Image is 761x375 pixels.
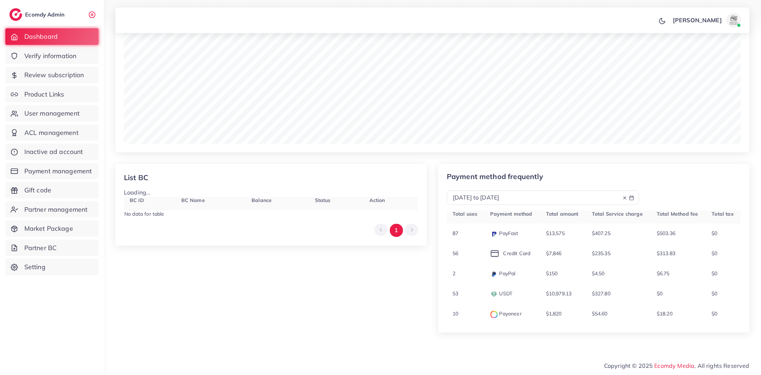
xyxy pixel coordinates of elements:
span: Dashboard [24,32,58,41]
p: $10,979.13 [546,290,572,298]
a: User management [5,105,99,122]
p: $0 [712,310,718,318]
p: $0 [712,229,718,238]
span: Total Method fee [657,211,698,217]
span: Total uses [453,211,478,217]
span: Verify information [24,51,77,61]
p: 56 [453,249,458,258]
a: [PERSON_NAME]avatar [669,13,744,27]
span: Payment management [24,167,92,176]
a: Partner BC [5,240,99,256]
span: Action [369,197,385,204]
p: PayPal [490,269,516,278]
p: 53 [453,290,458,298]
span: [DATE] to [DATE] [453,194,499,201]
a: Dashboard [5,28,99,45]
a: Verify information [5,48,99,64]
span: ACL management [24,128,78,137]
div: List BC [124,173,148,183]
a: Market Package [5,220,99,237]
span: Inactive ad account [24,147,83,156]
p: $235.35 [592,249,611,258]
p: $54.60 [592,310,608,318]
span: Review subscription [24,70,84,80]
a: Payment management [5,163,99,179]
h2: Ecomdy Admin [25,11,66,18]
p: $0 [712,290,718,298]
p: $1,820 [546,310,562,318]
span: Setting [24,262,46,272]
p: $327.80 [592,290,611,298]
p: $0 [657,290,662,298]
a: Product Links [5,86,99,103]
img: payment [490,291,498,298]
p: [PERSON_NAME] [673,16,722,24]
p: $6.75 [657,269,670,278]
p: $503.36 [657,229,675,238]
a: Partner management [5,201,99,218]
span: Loading... [124,189,151,196]
button: Go to page 1 [390,224,403,237]
a: Setting [5,259,99,275]
div: No data for table [124,211,418,218]
p: PayFast [490,229,518,238]
p: Payment method frequently [447,173,639,181]
span: BC Name [181,197,205,204]
p: 2 [453,269,455,278]
ul: Pagination [374,224,418,237]
span: Payment method [490,211,532,217]
span: Product Links [24,90,64,99]
span: Status [315,197,331,204]
a: Ecomdy Media [655,362,695,370]
img: payment [490,231,498,238]
p: $0 [712,269,718,278]
span: BC ID [130,197,144,204]
span: Total Service charge [592,211,643,217]
span: Partner management [24,205,88,214]
a: Gift code [5,182,99,198]
p: Credit Card [490,249,531,258]
a: ACL management [5,125,99,141]
p: $7,846 [546,249,562,258]
span: Total amount [546,211,579,217]
p: $313.83 [657,249,675,258]
p: $13,575 [546,229,565,238]
a: Inactive ad account [5,144,99,160]
p: $407.25 [592,229,611,238]
a: Review subscription [5,67,99,83]
p: Payoneer [490,310,522,318]
span: Copyright © 2025 [604,362,750,370]
span: Gift code [24,186,51,195]
p: $18.20 [657,310,673,318]
p: 10 [453,310,458,318]
img: payment [490,271,498,278]
span: Market Package [24,224,73,233]
a: logoEcomdy Admin [9,8,66,21]
p: 87 [453,229,458,238]
span: Total tax [712,211,734,217]
p: USDT [490,290,513,298]
p: $150 [546,269,558,278]
span: User management [24,109,80,118]
p: $0 [712,249,718,258]
p: $4.50 [592,269,605,278]
span: Balance [252,197,272,204]
img: logo [9,8,22,21]
span: Partner BC [24,243,57,253]
img: icon payment [490,250,499,257]
img: avatar [727,13,741,27]
span: , All rights Reserved [695,362,750,370]
img: payment [490,311,498,318]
